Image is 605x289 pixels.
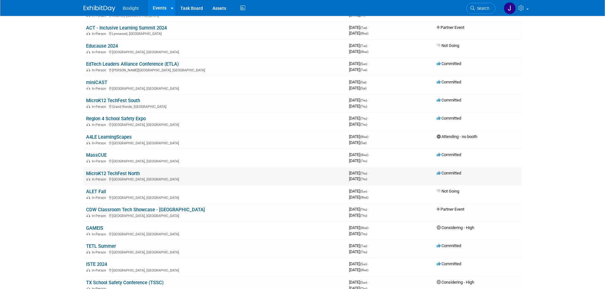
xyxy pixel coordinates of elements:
img: In-Person Event [86,68,90,71]
span: In-Person [92,196,108,200]
span: (Wed) [360,268,368,272]
span: - [368,98,369,102]
span: (Sat) [360,141,366,145]
span: - [368,116,369,121]
span: [DATE] [349,122,367,127]
span: - [368,43,369,48]
span: (Thu) [360,177,367,181]
img: In-Person Event [86,87,90,90]
span: Boxlight [123,6,139,11]
span: (Sat) [360,87,366,90]
span: - [367,80,368,84]
img: In-Person Event [86,196,90,199]
img: In-Person Event [86,214,90,217]
img: In-Person Event [86,50,90,53]
span: (Wed) [360,135,368,139]
div: [GEOGRAPHIC_DATA], [GEOGRAPHIC_DATA] [86,140,344,145]
span: Search [475,6,489,11]
span: In-Person [92,105,108,109]
span: (Thu) [360,123,367,126]
span: [DATE] [349,176,367,181]
span: In-Person [92,141,108,145]
span: (Thu) [360,232,367,236]
span: [DATE] [349,31,368,36]
div: [GEOGRAPHIC_DATA], [GEOGRAPHIC_DATA] [86,158,344,163]
div: [GEOGRAPHIC_DATA], [GEOGRAPHIC_DATA] [86,86,344,91]
span: (Wed) [360,226,368,230]
span: [DATE] [349,213,367,218]
span: [DATE] [349,231,367,236]
a: CDW Classroom Tech Showcase - [GEOGRAPHIC_DATA] [86,207,205,213]
span: - [369,225,370,230]
a: A4LE LearningScapes [86,134,132,140]
span: [DATE] [349,152,370,157]
span: (Thu) [360,250,367,254]
span: [DATE] [349,225,370,230]
span: Considering - High [437,280,474,285]
span: [DATE] [349,104,367,108]
a: GAMEIS [86,225,103,231]
span: (Sun) [360,262,367,266]
img: In-Person Event [86,105,90,108]
span: (Thu) [360,208,367,211]
span: (Thu) [360,99,367,102]
div: [GEOGRAPHIC_DATA], [GEOGRAPHIC_DATA] [86,213,344,218]
a: TETL Summer [86,243,116,249]
span: - [368,171,369,175]
span: - [368,61,369,66]
span: [DATE] [349,195,368,200]
span: [DATE] [349,243,369,248]
div: [GEOGRAPHIC_DATA], [GEOGRAPHIC_DATA] [86,49,344,54]
span: Committed [437,243,461,248]
span: (Wed) [360,32,368,35]
span: [DATE] [349,80,368,84]
span: In-Person [92,159,108,163]
span: In-Person [92,250,108,254]
span: (Thu) [360,105,367,108]
img: In-Person Event [86,177,90,181]
span: Partner Event [437,25,464,30]
span: (Wed) [360,50,368,54]
span: [DATE] [349,86,366,90]
div: [GEOGRAPHIC_DATA], [GEOGRAPHIC_DATA] [86,122,344,127]
img: In-Person Event [86,159,90,162]
span: - [369,152,370,157]
span: (Tue) [360,244,367,248]
span: (Tue) [360,26,367,30]
span: Considering - High [437,225,474,230]
span: (Wed) [360,153,368,157]
div: Lynnwood, [GEOGRAPHIC_DATA] [86,31,344,36]
span: In-Person [92,177,108,181]
span: Committed [437,261,461,266]
img: In-Person Event [86,250,90,253]
span: - [368,280,369,285]
span: (Thu) [360,214,367,217]
a: Search [466,3,495,14]
span: (Wed) [360,196,368,199]
div: [GEOGRAPHIC_DATA], [GEOGRAPHIC_DATA] [86,195,344,200]
span: (Sun) [360,62,367,66]
span: Committed [437,171,461,175]
a: TX School Safety Conference (TSSC) [86,280,164,286]
span: [DATE] [349,134,370,139]
span: (Thu) [360,117,367,120]
a: miniCAST [86,80,107,85]
a: ACT - Inclusive Learning Summit 2024 [86,25,167,31]
img: ExhibitDay [84,5,115,12]
span: Committed [437,80,461,84]
a: MassCUE [86,152,107,158]
span: (Tue) [360,44,367,48]
div: [PERSON_NAME][GEOGRAPHIC_DATA], [GEOGRAPHIC_DATA] [86,67,344,72]
span: In-Person [92,87,108,91]
span: [DATE] [349,267,368,272]
span: [DATE] [349,25,369,30]
span: Not Going [437,189,459,194]
span: - [368,25,369,30]
a: ALET Fall [86,189,106,194]
span: Partner Event [437,207,464,212]
span: [DATE] [349,43,369,48]
span: [DATE] [349,280,369,285]
img: Jean Knight [504,2,516,14]
a: EdTech Leaders Alliance Conference (ETLA) [86,61,179,67]
img: In-Person Event [86,123,90,126]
